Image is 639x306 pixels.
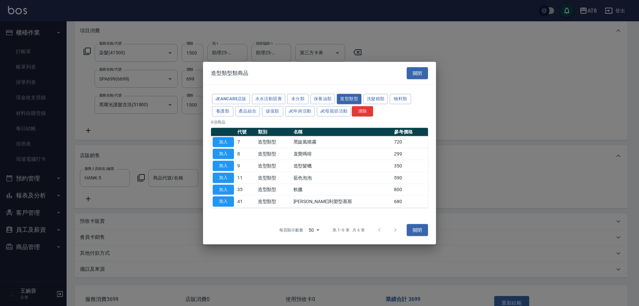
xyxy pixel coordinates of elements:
span: 造型類型類商品 [211,70,248,76]
button: JeanCare店販 [212,94,250,104]
button: 物料類 [390,94,411,104]
td: 590 [392,172,428,184]
div: 50 [306,221,322,239]
th: 名稱 [292,128,392,136]
button: 加入 [213,196,234,207]
button: 保養油類 [311,94,335,104]
button: 加入 [213,184,234,195]
td: 造型類型 [256,136,292,148]
td: 軟臘 [292,184,392,196]
td: 藍色泡泡 [292,172,392,184]
td: 720 [392,136,428,148]
button: 加入 [213,137,234,147]
td: 7 [236,136,256,148]
td: 41 [236,195,256,207]
td: 11 [236,172,256,184]
td: 800 [392,184,428,196]
button: JC年終活動 [285,106,315,116]
td: 直覺嗎啡 [292,148,392,160]
td: 造型類型 [256,195,292,207]
button: 洗髮精類 [363,94,388,104]
p: 6 項商品 [211,119,428,125]
button: 清除 [352,106,373,116]
button: 加入 [213,161,234,171]
td: 造型類型 [256,160,292,172]
button: 儲值類 [262,106,283,116]
td: 造型類型 [256,172,292,184]
p: 第 1–6 筆 共 6 筆 [332,227,365,233]
td: 35 [236,184,256,196]
button: 加入 [213,172,234,183]
button: 造型類型 [337,94,361,104]
td: 造型髮蠟 [292,160,392,172]
td: 造型類型 [256,184,292,196]
td: 8 [236,148,256,160]
button: 水水活動競賽 [252,94,285,104]
td: 350 [392,160,428,172]
td: 黑旋風噴霧 [292,136,392,148]
button: JC母親節活動 [317,106,351,116]
td: 造型類型 [256,148,292,160]
button: 關閉 [407,67,428,79]
td: [PERSON_NAME]利塑型慕斯 [292,195,392,207]
td: 680 [392,195,428,207]
th: 參考價格 [392,128,428,136]
p: 每頁顯示數量 [279,227,303,233]
td: 299 [392,148,428,160]
button: 產品組合 [235,106,260,116]
button: 養護類 [212,106,233,116]
th: 類別 [256,128,292,136]
td: 9 [236,160,256,172]
button: 關閉 [407,224,428,236]
button: 未分類 [287,94,309,104]
button: 加入 [213,149,234,159]
th: 代號 [236,128,256,136]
